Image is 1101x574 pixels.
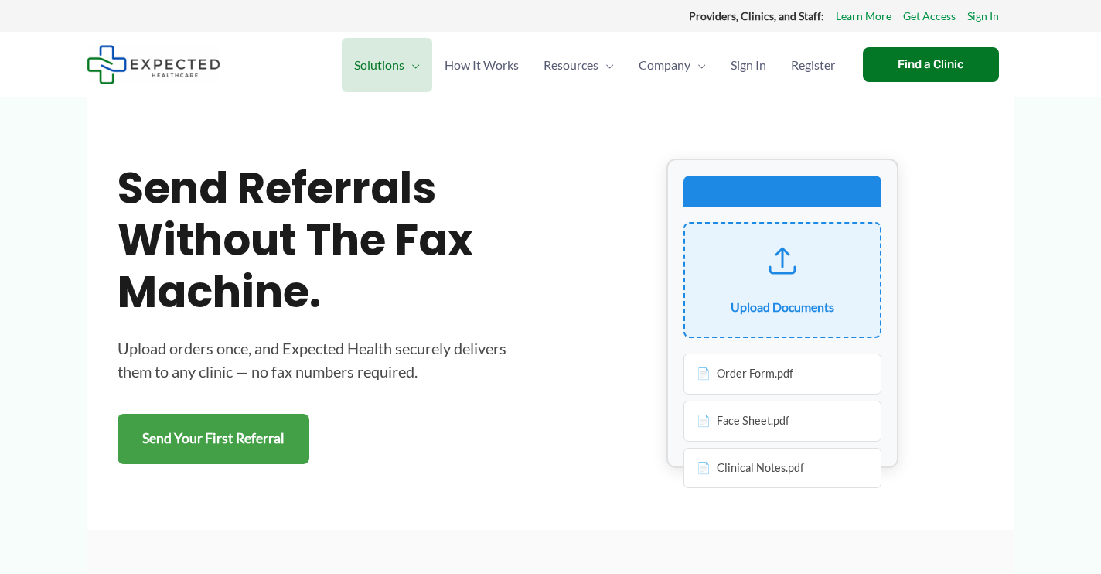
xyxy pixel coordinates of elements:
span: Resources [544,38,598,92]
a: Learn More [836,6,891,26]
a: How It Works [432,38,531,92]
a: SolutionsMenu Toggle [342,38,432,92]
img: Expected Healthcare Logo - side, dark font, small [87,45,220,84]
a: Register [779,38,847,92]
a: CompanyMenu Toggle [626,38,718,92]
span: Register [791,38,835,92]
span: Solutions [354,38,404,92]
div: Upload Documents [731,296,834,319]
a: Get Access [903,6,956,26]
a: Send Your First Referral [118,414,309,464]
nav: Primary Site Navigation [342,38,847,92]
p: Upload orders once, and Expected Health securely delivers them to any clinic — no fax numbers req... [118,337,520,383]
span: Sign In [731,38,766,92]
span: Menu Toggle [404,38,420,92]
a: ResourcesMenu Toggle [531,38,626,92]
span: Menu Toggle [690,38,706,92]
h1: Send referrals without the fax machine. [118,162,520,319]
div: Face Sheet.pdf [683,401,881,442]
span: Company [639,38,690,92]
a: Sign In [718,38,779,92]
a: Find a Clinic [863,47,999,82]
span: Menu Toggle [598,38,614,92]
div: Clinical Notes.pdf [683,448,881,489]
span: How It Works [445,38,519,92]
div: Order Form.pdf [683,354,881,395]
strong: Providers, Clinics, and Staff: [689,9,824,22]
a: Sign In [967,6,999,26]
